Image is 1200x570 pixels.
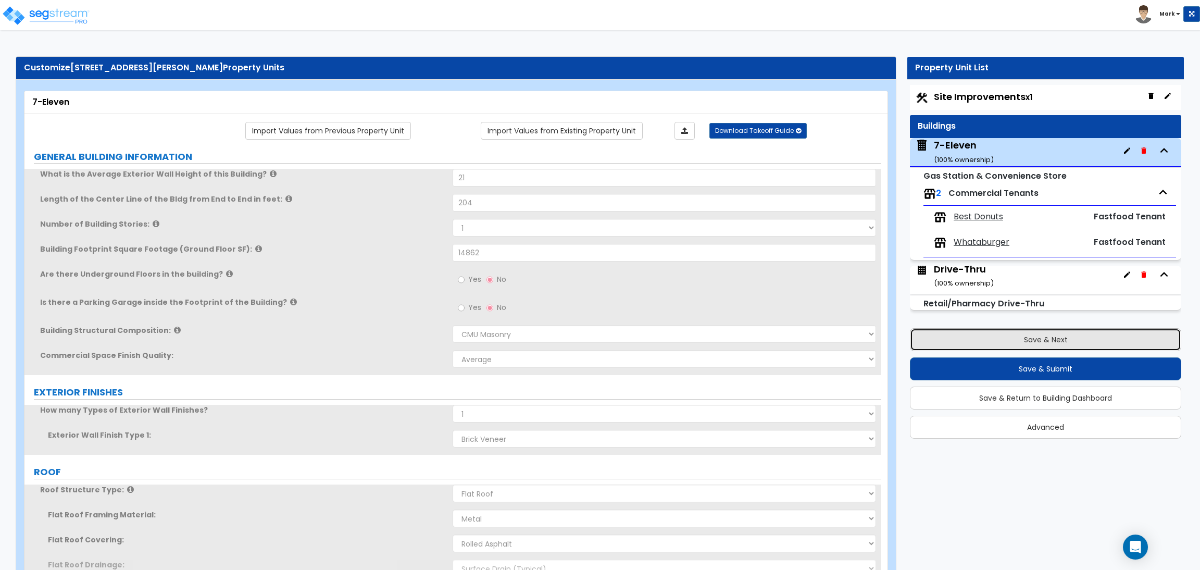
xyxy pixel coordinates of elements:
[934,211,946,224] img: tenants.png
[48,535,445,545] label: Flat Roof Covering:
[1026,92,1032,103] small: x1
[40,269,445,279] label: Are there Underground Floors in the building?
[923,170,1067,182] small: Gas Station & Convenience Store
[468,274,481,284] span: Yes
[486,274,493,286] input: No
[954,211,1003,223] span: Best Donuts
[458,302,465,314] input: Yes
[934,155,994,165] small: ( 100 % ownership)
[910,328,1181,351] button: Save & Next
[1094,210,1166,222] span: Fastfood Tenant
[153,220,159,228] i: click for more info!
[481,122,643,140] a: Import the dynamic attribute values from existing properties.
[497,302,506,313] span: No
[910,416,1181,439] button: Advanced
[1123,535,1148,560] div: Open Intercom Messenger
[226,270,233,278] i: click for more info!
[174,326,181,334] i: click for more info!
[918,120,1173,132] div: Buildings
[40,297,445,307] label: Is there a Parking Garage inside the Footprint of the Building?
[915,91,929,105] img: Construction.png
[915,139,929,152] img: building.svg
[954,237,1009,249] span: Whataburger
[32,96,880,108] div: 7-Eleven
[255,245,262,253] i: click for more info!
[34,150,881,164] label: GENERAL BUILDING INFORMATION
[497,274,506,284] span: No
[934,278,994,288] small: ( 100 % ownership)
[910,387,1181,410] button: Save & Return to Building Dashboard
[915,263,929,276] img: building.svg
[910,357,1181,380] button: Save & Submit
[48,430,445,440] label: Exterior Wall Finish Type 1:
[1094,236,1166,248] span: Fastfood Tenant
[934,90,1032,103] span: Site Improvements
[915,139,994,165] span: 7-Eleven
[34,465,881,479] label: ROOF
[40,485,445,495] label: Roof Structure Type:
[40,169,445,179] label: What is the Average Exterior Wall Height of this Building?
[923,298,1044,309] small: Retail/Pharmacy Drive-Thru
[24,62,888,74] div: Customize Property Units
[948,187,1039,199] span: Commercial Tenants
[486,302,493,314] input: No
[915,263,994,289] span: Drive-Thru
[934,237,946,249] img: tenants.png
[290,298,297,306] i: click for more info!
[458,274,465,286] input: Yes
[40,350,445,361] label: Commercial Space Finish Quality:
[468,302,481,313] span: Yes
[1159,10,1175,18] b: Mark
[270,170,277,178] i: click for more info!
[285,195,292,203] i: click for more info!
[674,122,695,140] a: Import the dynamic attributes value through Excel sheet
[40,219,445,229] label: Number of Building Stories:
[715,126,794,135] span: Download Takeoff Guide
[2,5,90,26] img: logo_pro_r.png
[245,122,411,140] a: Import the dynamic attribute values from previous properties.
[40,405,445,415] label: How many Types of Exterior Wall Finishes?
[40,244,445,254] label: Building Footprint Square Footage (Ground Floor SF):
[48,510,445,520] label: Flat Roof Framing Material:
[1134,5,1153,23] img: avatar.png
[127,486,134,493] i: click for more info!
[709,123,807,139] button: Download Takeoff Guide
[923,188,936,200] img: tenants.png
[40,194,445,204] label: Length of the Center Line of the Bldg from End to End in feet:
[70,61,223,73] span: [STREET_ADDRESS][PERSON_NAME]
[34,386,881,399] label: EXTERIOR FINISHES
[40,325,445,336] label: Building Structural Composition:
[48,560,445,570] label: Flat Roof Drainage:
[915,62,1176,74] div: Property Unit List
[936,187,941,199] span: 2
[934,263,994,289] div: Drive-Thru
[934,139,994,165] div: 7-Eleven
